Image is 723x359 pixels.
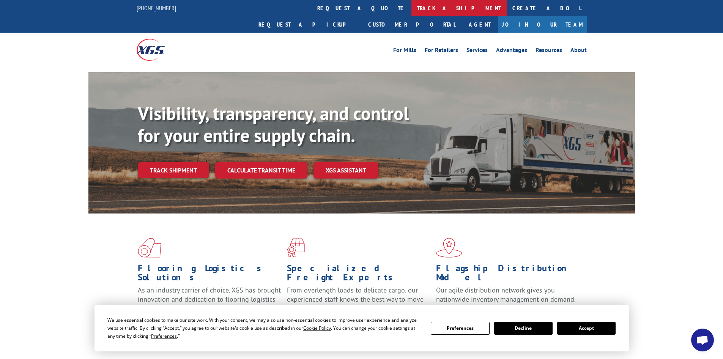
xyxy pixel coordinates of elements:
[138,264,281,286] h1: Flooring Logistics Solutions
[536,47,562,55] a: Resources
[436,286,576,304] span: Our agile distribution network gives you nationwide inventory management on demand.
[287,238,305,258] img: xgs-icon-focused-on-flooring-red
[557,322,616,335] button: Accept
[215,162,307,179] a: Calculate transit time
[137,4,176,12] a: [PHONE_NUMBER]
[425,47,458,55] a: For Retailers
[287,286,430,319] p: From overlength loads to delicate cargo, our experienced staff knows the best way to move your fr...
[138,286,281,313] span: As an industry carrier of choice, XGS has brought innovation and dedication to flooring logistics...
[466,47,488,55] a: Services
[498,16,587,33] a: Join Our Team
[431,322,489,335] button: Preferences
[436,264,580,286] h1: Flagship Distribution Model
[496,47,527,55] a: Advantages
[313,162,378,179] a: XGS ASSISTANT
[303,325,331,331] span: Cookie Policy
[138,162,209,178] a: Track shipment
[107,316,422,340] div: We use essential cookies to make our site work. With your consent, we may also use non-essential ...
[691,329,714,351] div: Open chat
[494,322,553,335] button: Decline
[393,47,416,55] a: For Mills
[95,305,629,351] div: Cookie Consent Prompt
[138,101,409,147] b: Visibility, transparency, and control for your entire supply chain.
[570,47,587,55] a: About
[287,264,430,286] h1: Specialized Freight Experts
[253,16,362,33] a: Request a pickup
[461,16,498,33] a: Agent
[362,16,461,33] a: Customer Portal
[436,238,462,258] img: xgs-icon-flagship-distribution-model-red
[138,238,161,258] img: xgs-icon-total-supply-chain-intelligence-red
[151,333,177,339] span: Preferences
